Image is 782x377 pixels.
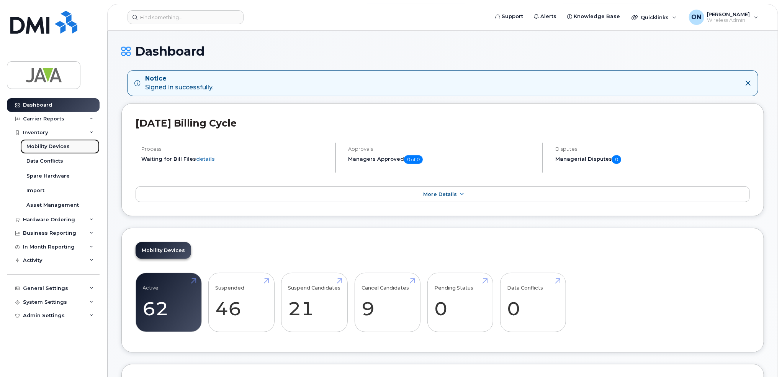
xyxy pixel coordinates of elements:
h4: Disputes [555,146,750,152]
a: Active 62 [143,277,195,328]
span: More Details [423,191,457,197]
li: Waiting for Bill Files [141,155,329,163]
strong: Notice [145,74,213,83]
span: 0 [612,155,621,164]
a: details [196,156,215,162]
a: Suspended 46 [216,277,267,328]
span: 0 of 0 [404,155,423,164]
div: Signed in successfully. [145,74,213,92]
a: Data Conflicts 0 [507,277,559,328]
h5: Managerial Disputes [555,155,750,164]
a: Suspend Candidates 21 [288,277,341,328]
a: Pending Status 0 [434,277,486,328]
h2: [DATE] Billing Cycle [136,117,750,129]
a: Cancel Candidates 9 [362,277,413,328]
h1: Dashboard [121,44,764,58]
h4: Approvals [348,146,535,152]
a: Mobility Devices [136,242,191,259]
h4: Process [141,146,329,152]
h5: Managers Approved [348,155,535,164]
